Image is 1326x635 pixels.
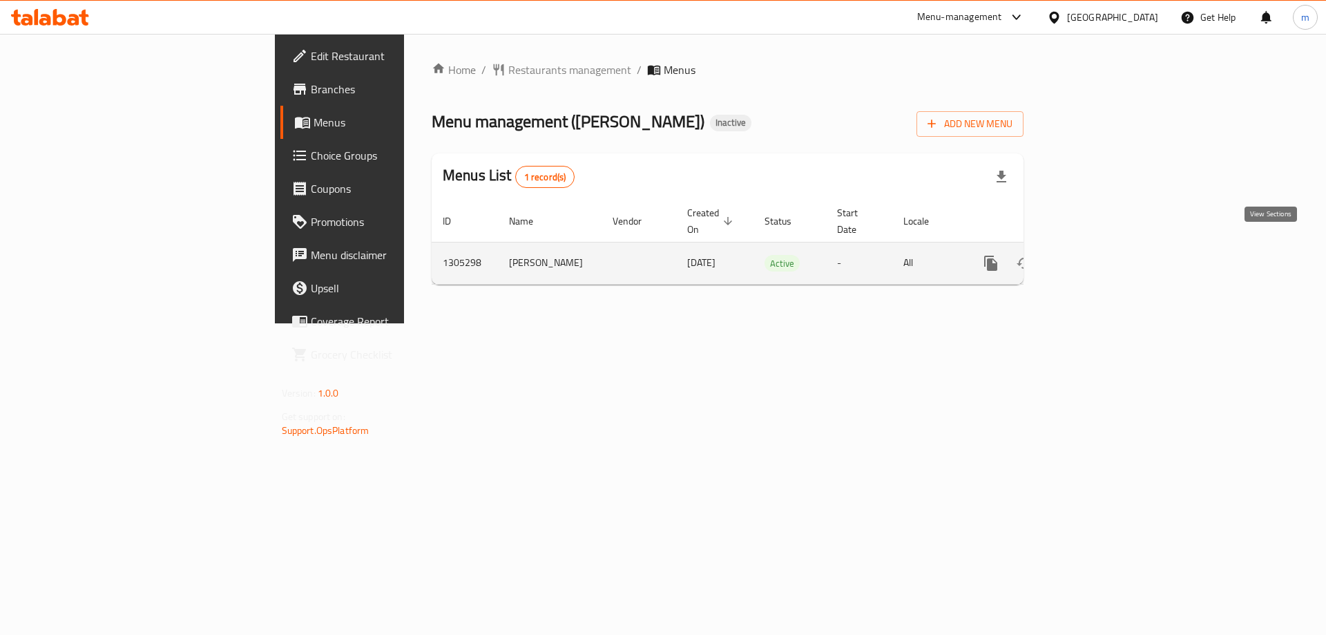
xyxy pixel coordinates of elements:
[1067,10,1158,25] div: [GEOGRAPHIC_DATA]
[443,213,469,229] span: ID
[687,254,715,272] span: [DATE]
[280,238,497,272] a: Menu disclaimer
[903,213,947,229] span: Locale
[826,242,892,284] td: -
[613,213,660,229] span: Vendor
[311,346,486,363] span: Grocery Checklist
[282,421,369,439] a: Support.OpsPlatform
[311,247,486,263] span: Menu disclaimer
[509,213,551,229] span: Name
[432,61,1024,78] nav: breadcrumb
[311,280,486,296] span: Upsell
[432,200,1118,285] table: enhanced table
[318,384,339,402] span: 1.0.0
[280,39,497,73] a: Edit Restaurant
[282,408,345,426] span: Get support on:
[311,313,486,330] span: Coverage Report
[311,214,486,230] span: Promotions
[280,73,497,106] a: Branches
[916,111,1024,137] button: Add New Menu
[311,147,486,164] span: Choice Groups
[765,213,809,229] span: Status
[508,61,631,78] span: Restaurants management
[710,117,751,129] span: Inactive
[963,200,1118,243] th: Actions
[515,166,575,188] div: Total records count
[432,106,704,137] span: Menu management ( [PERSON_NAME] )
[928,115,1012,133] span: Add New Menu
[311,48,486,64] span: Edit Restaurant
[664,61,695,78] span: Menus
[710,115,751,131] div: Inactive
[443,165,575,188] h2: Menus List
[837,205,876,238] span: Start Date
[280,272,497,305] a: Upsell
[765,256,800,272] span: Active
[892,242,963,284] td: All
[765,255,800,272] div: Active
[314,114,486,131] span: Menus
[280,305,497,338] a: Coverage Report
[498,242,602,284] td: [PERSON_NAME]
[516,171,575,184] span: 1 record(s)
[1008,247,1041,280] button: Change Status
[917,9,1002,26] div: Menu-management
[280,205,497,238] a: Promotions
[311,180,486,197] span: Coupons
[974,247,1008,280] button: more
[280,338,497,371] a: Grocery Checklist
[1301,10,1309,25] span: m
[280,139,497,172] a: Choice Groups
[280,106,497,139] a: Menus
[280,172,497,205] a: Coupons
[637,61,642,78] li: /
[282,384,316,402] span: Version:
[687,205,737,238] span: Created On
[311,81,486,97] span: Branches
[492,61,631,78] a: Restaurants management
